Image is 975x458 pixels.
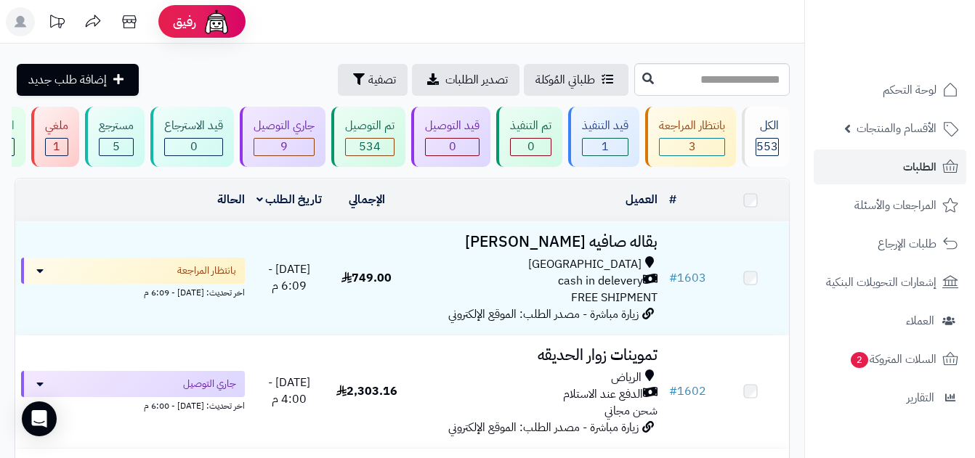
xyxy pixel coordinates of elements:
[524,64,628,96] a: طلباتي المُوكلة
[341,269,392,287] span: 749.00
[849,349,936,369] span: السلات المتروكة
[814,303,966,338] a: العملاء
[903,157,936,177] span: الطلبات
[53,138,60,155] span: 1
[527,138,535,155] span: 0
[39,7,75,40] a: تحديثات المنصة
[445,71,508,89] span: تصدير الطلبات
[17,64,139,96] a: إضافة طلب جديد
[46,139,68,155] div: 1
[511,139,551,155] div: 0
[448,306,639,323] span: زيارة مباشرة - مصدر الطلب: الموقع الإلكتروني
[814,265,966,300] a: إشعارات التحويلات البنكية
[857,118,936,139] span: الأقسام والمنتجات
[906,311,934,331] span: العملاء
[814,150,966,184] a: الطلبات
[669,191,676,208] a: #
[669,383,706,400] a: #1602
[368,71,396,89] span: تصفية
[328,107,408,167] a: تم التوصيل 534
[854,195,936,216] span: المراجعات والأسئلة
[190,138,198,155] span: 0
[448,419,639,436] span: زيارة مباشرة - مصدر الطلب: الموقع الإلكتروني
[82,107,147,167] a: مسترجع 5
[883,80,936,100] span: لوحة التحكم
[582,118,628,134] div: قيد التنفيذ
[878,234,936,254] span: طلبات الإرجاع
[183,377,236,391] span: جاري التوصيل
[756,118,779,134] div: الكل
[739,107,793,167] a: الكل553
[660,139,724,155] div: 3
[493,107,565,167] a: تم التنفيذ 0
[565,107,642,167] a: قيد التنفيذ 1
[338,64,408,96] button: تصفية
[571,289,658,306] span: FREE SHIPMENT
[336,383,397,400] span: 2,303.16
[528,256,642,273] span: [GEOGRAPHIC_DATA]
[268,261,310,295] span: [DATE] - 6:09 م
[669,383,677,400] span: #
[165,139,222,155] div: 0
[100,139,133,155] div: 5
[237,107,328,167] a: جاري التوصيل 9
[558,273,643,290] span: cash in delevery
[851,352,868,368] span: 2
[425,118,480,134] div: قيد التوصيل
[268,374,310,408] span: [DATE] - 4:00 م
[254,139,314,155] div: 9
[626,191,658,208] a: العميل
[602,138,609,155] span: 1
[99,118,134,134] div: مسترجع
[177,263,236,278] span: بانتظار المراجعة
[449,138,456,155] span: 0
[202,7,231,36] img: ai-face.png
[28,107,82,167] a: ملغي 1
[669,269,706,287] a: #1603
[535,71,595,89] span: طلباتي المُوكلة
[814,342,966,377] a: السلات المتروكة2
[113,138,120,155] span: 5
[426,139,479,155] div: 0
[173,13,196,30] span: رفيق
[689,138,696,155] span: 3
[217,191,245,208] a: الحالة
[907,388,934,408] span: التقارير
[28,71,107,89] span: إضافة طلب جديد
[147,107,237,167] a: قيد الاسترجاع 0
[280,138,288,155] span: 9
[346,139,394,155] div: 534
[814,226,966,261] a: طلبات الإرجاع
[412,64,519,96] a: تصدير الطلبات
[45,118,68,134] div: ملغي
[411,347,658,364] h3: تموينات زوار الحديقه
[669,269,677,287] span: #
[256,191,323,208] a: تاريخ الطلب
[345,118,395,134] div: تم التوصيل
[22,401,57,436] div: Open Intercom Messenger
[814,380,966,415] a: التقارير
[359,138,381,155] span: 534
[611,369,642,386] span: الرياض
[408,107,493,167] a: قيد التوصيل 0
[411,234,658,250] h3: بقاله صافيه [PERSON_NAME]
[510,118,551,134] div: تم التنفيذ
[876,41,961,71] img: logo-2.png
[349,191,385,208] a: الإجمالي
[826,272,936,293] span: إشعارات التحويلات البنكية
[254,118,315,134] div: جاري التوصيل
[583,139,628,155] div: 1
[563,386,643,403] span: الدفع عند الاستلام
[21,397,245,412] div: اخر تحديث: [DATE] - 6:00 م
[814,73,966,107] a: لوحة التحكم
[164,118,223,134] div: قيد الاسترجاع
[642,107,739,167] a: بانتظار المراجعة 3
[814,188,966,223] a: المراجعات والأسئلة
[756,138,778,155] span: 553
[21,284,245,299] div: اخر تحديث: [DATE] - 6:09 م
[604,402,658,420] span: شحن مجاني
[659,118,725,134] div: بانتظار المراجعة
